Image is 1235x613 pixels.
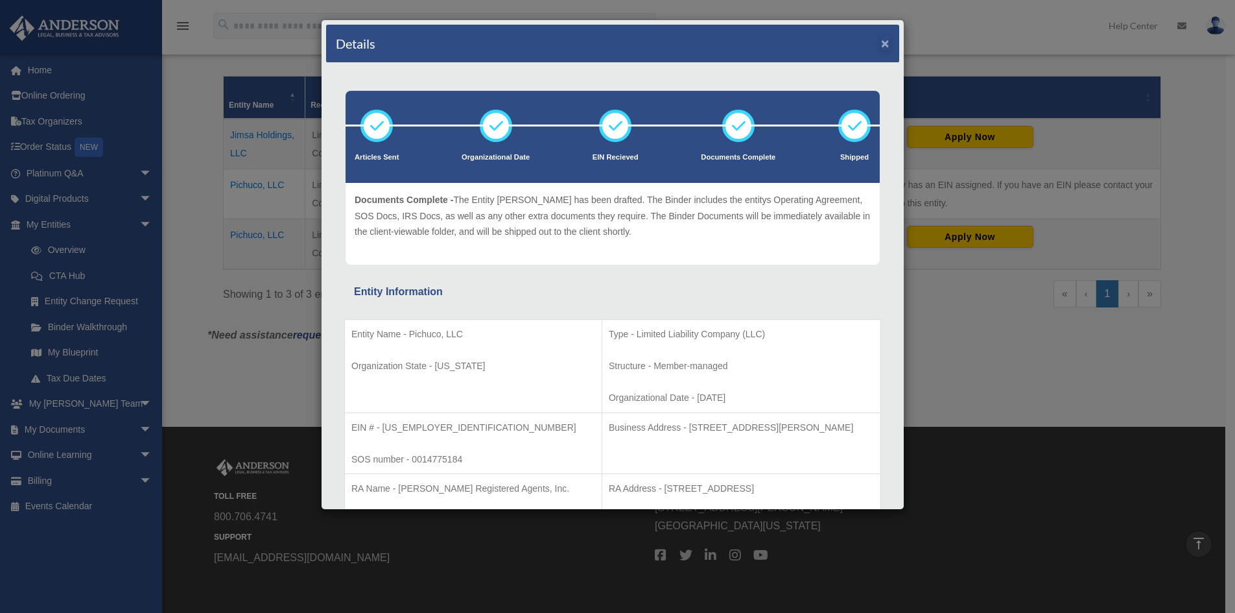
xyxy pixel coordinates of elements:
[838,151,871,164] p: Shipped
[355,192,871,240] p: The Entity [PERSON_NAME] has been drafted. The Binder includes the entitys Operating Agreement, S...
[351,481,595,497] p: RA Name - [PERSON_NAME] Registered Agents, Inc.
[462,151,530,164] p: Organizational Date
[881,36,889,50] button: ×
[609,326,874,343] p: Type - Limited Liability Company (LLC)
[351,326,595,343] p: Entity Name - Pichuco, LLC
[609,358,874,374] p: Structure - Member-managed
[351,451,595,468] p: SOS number - 0014775184
[355,195,453,205] span: Documents Complete -
[609,481,874,497] p: RA Address - [STREET_ADDRESS]
[355,151,399,164] p: Articles Sent
[351,358,595,374] p: Organization State - [US_STATE]
[609,420,874,436] p: Business Address - [STREET_ADDRESS][PERSON_NAME]
[609,390,874,406] p: Organizational Date - [DATE]
[351,420,595,436] p: EIN # - [US_EMPLOYER_IDENTIFICATION_NUMBER]
[354,283,871,301] div: Entity Information
[336,34,375,53] h4: Details
[593,151,639,164] p: EIN Recieved
[701,151,775,164] p: Documents Complete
